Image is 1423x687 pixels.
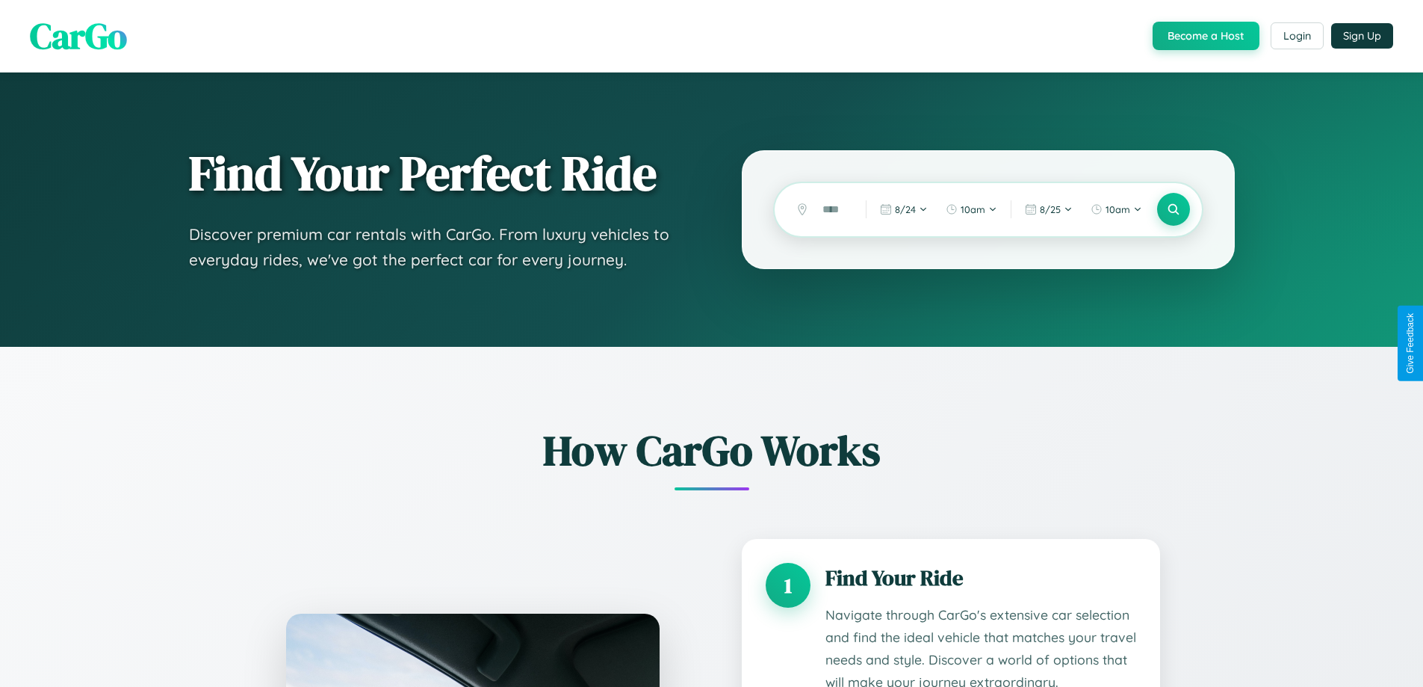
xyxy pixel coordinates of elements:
p: Discover premium car rentals with CarGo. From luxury vehicles to everyday rides, we've got the pe... [189,222,682,272]
span: CarGo [30,11,127,61]
button: 8/24 [872,197,935,221]
div: 1 [766,563,810,608]
span: 8 / 25 [1040,203,1061,215]
span: 10am [961,203,985,215]
div: Give Feedback [1405,313,1416,374]
button: Login [1271,22,1324,49]
button: 10am [938,197,1005,221]
span: 8 / 24 [895,203,916,215]
span: 10am [1106,203,1130,215]
button: Become a Host [1153,22,1259,50]
h3: Find Your Ride [825,563,1136,593]
h2: How CarGo Works [264,422,1160,479]
button: 10am [1083,197,1150,221]
button: Sign Up [1331,23,1393,49]
button: 8/25 [1017,197,1080,221]
h1: Find Your Perfect Ride [189,147,682,200]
